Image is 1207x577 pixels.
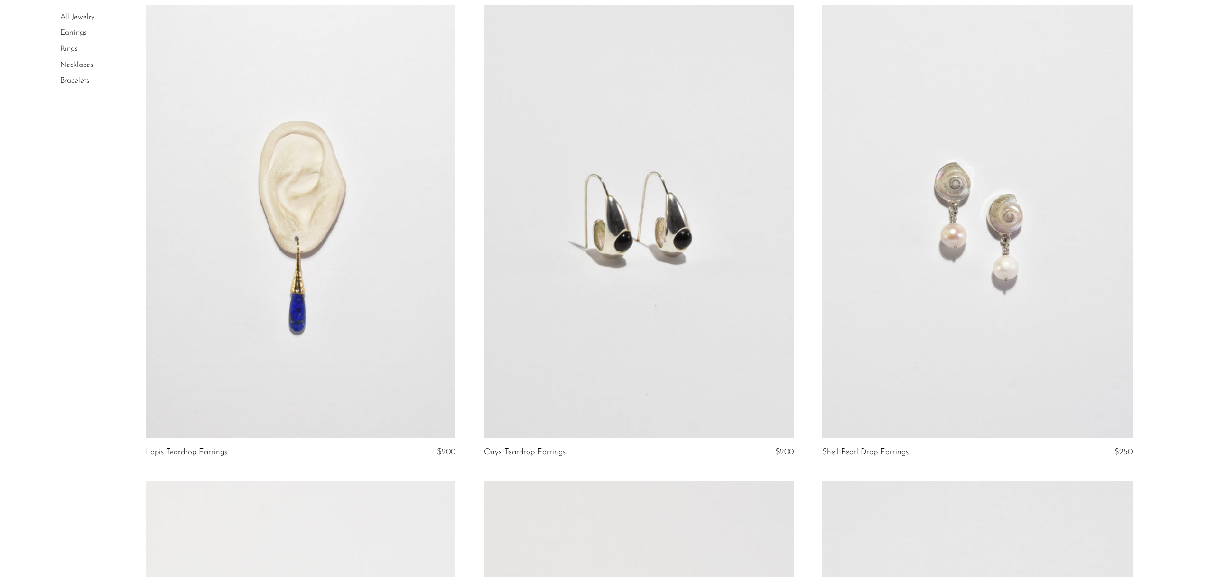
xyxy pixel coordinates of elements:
[60,77,89,84] a: Bracelets
[60,29,87,37] a: Earrings
[775,448,794,456] span: $200
[60,45,78,53] a: Rings
[60,13,94,21] a: All Jewelry
[60,61,93,69] a: Necklaces
[484,448,566,456] a: Onyx Teardrop Earrings
[146,448,227,456] a: Lapis Teardrop Earrings
[822,448,909,456] a: Shell Pearl Drop Earrings
[1114,448,1133,456] span: $250
[437,448,455,456] span: $200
